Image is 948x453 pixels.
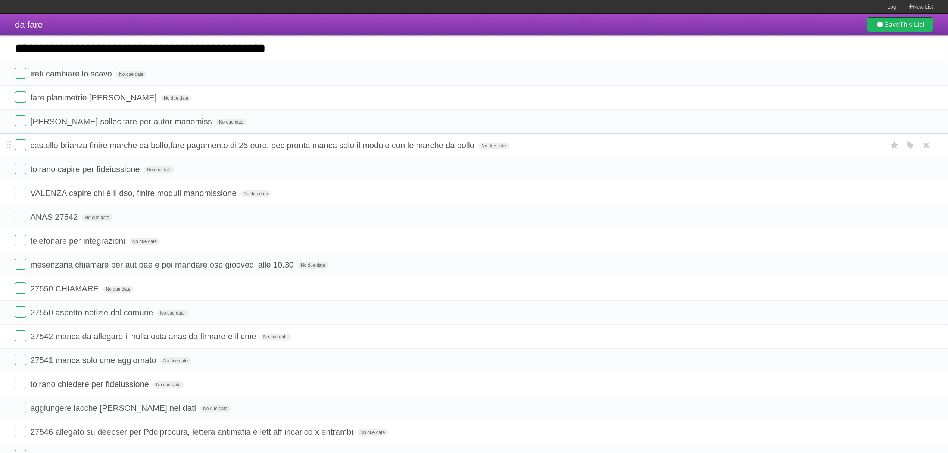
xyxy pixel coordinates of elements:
[153,381,183,388] span: No due date
[15,259,26,270] label: Done
[15,91,26,103] label: Done
[30,188,238,198] span: VALENZA capire chi è il dso, finire moduli manomissione
[116,71,146,78] span: No due date
[15,378,26,389] label: Done
[30,332,258,341] span: 27542 manca da allegare il nulla osta anas da firmare e il cme
[30,93,159,102] span: fare planimetrie [PERSON_NAME]
[298,262,328,269] span: No due date
[241,190,271,197] span: No due date
[30,117,214,126] span: [PERSON_NAME] sollecitare per autor manomiss
[30,260,296,269] span: mesenzana chiamare per aut pae e poi mandare osp gioovedi alle 10.30
[216,119,246,125] span: No due date
[30,356,158,365] span: 27541 manca solo cme aggiornato
[82,214,112,221] span: No due date
[15,139,26,150] label: Done
[30,236,127,246] span: telefonare per integrazioni
[30,284,100,293] span: 27550 CHIAMARE
[478,143,509,149] span: No due date
[15,115,26,126] label: Done
[30,141,476,150] span: castello brianza finire marche da bollo,fare pagamento di 25 euro, pec pronta manca solo il modul...
[30,69,114,78] span: ireti cambiare lo scavo
[15,426,26,437] label: Done
[15,306,26,318] label: Done
[30,165,142,174] span: toirano capire per fideiussione
[899,21,924,28] b: This List
[15,19,43,29] span: da fare
[888,139,902,151] label: Star task
[15,330,26,341] label: Done
[15,187,26,198] label: Done
[358,429,388,436] span: No due date
[160,357,191,364] span: No due date
[30,308,155,317] span: 27550 aspetto notizie dal comune
[261,334,291,340] span: No due date
[30,379,151,389] span: toirano chiedere per fideiussione
[30,212,79,222] span: ANAS 27542
[144,166,174,173] span: No due date
[130,238,160,245] span: No due date
[15,235,26,246] label: Done
[15,402,26,413] label: Done
[161,95,191,101] span: No due date
[200,405,230,412] span: No due date
[15,163,26,174] label: Done
[157,310,187,316] span: No due date
[30,403,198,413] span: aggiungere lacche [PERSON_NAME] nei dati
[15,282,26,294] label: Done
[103,286,133,293] span: No due date
[867,17,933,32] a: SaveThis List
[15,211,26,222] label: Done
[15,354,26,365] label: Done
[30,427,355,437] span: 27546 allegato su deepser per Pdc procura, lettera antimafia e lett aff incarico x entrambi
[15,68,26,79] label: Done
